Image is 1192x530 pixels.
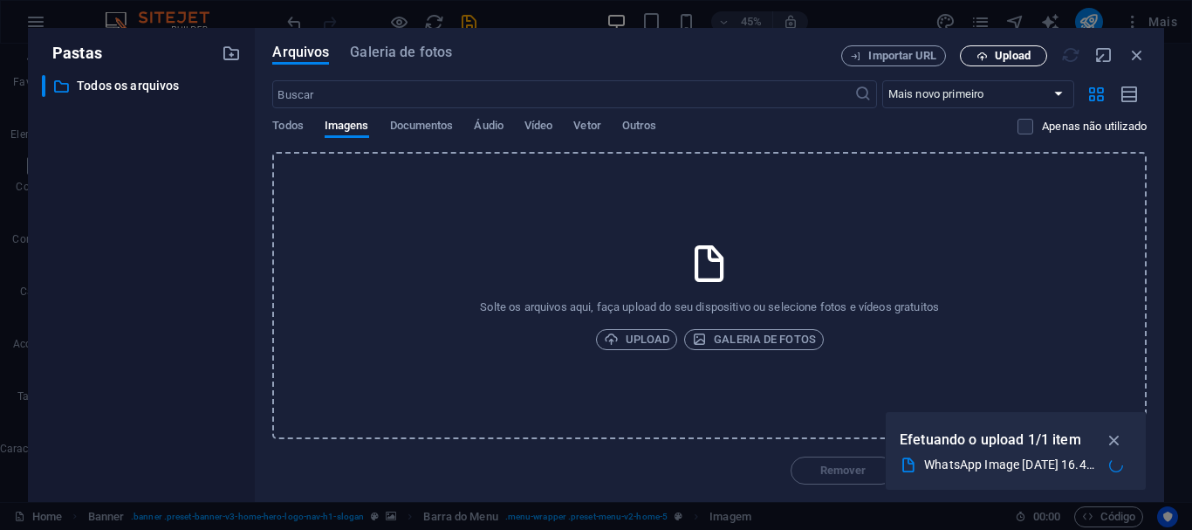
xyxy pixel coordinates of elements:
span: Upload [604,329,670,350]
span: Importar URL [868,51,936,61]
span: Documentos [390,115,454,140]
i: Fechar [1127,45,1147,65]
span: Upload [995,51,1031,61]
span: Vídeo [524,115,552,140]
p: Todos os arquivos [77,76,209,96]
span: Vetor [573,115,600,140]
span: Arquivos [272,42,329,63]
span: Todos [272,115,303,140]
i: Minimizar [1094,45,1113,65]
p: Efetuando o upload 1/1 item [900,429,1081,451]
p: Solte os arquivos aqui, faça upload do seu dispositivo ou selecione fotos e vídeos gratuitos [480,299,939,315]
button: Galeria de fotos [684,329,824,350]
p: Pastas [42,42,102,65]
span: Imagens [325,115,369,140]
div: WhatsApp Image [DATE] 16.48.44 (1).jpeg [924,455,1095,475]
button: Importar URL [841,45,946,66]
p: Exibe apenas arquivos que não estão em uso no website. Os arquivos adicionados durante esta sessã... [1042,119,1147,134]
div: ​ [42,75,45,97]
i: Criar nova pasta [222,44,241,63]
button: Upload [596,329,678,350]
span: Galeria de fotos [350,42,452,63]
span: Áudio [474,115,503,140]
span: Galeria de fotos [692,329,816,350]
span: Outros [622,115,657,140]
button: Upload [960,45,1047,66]
input: Buscar [272,80,853,108]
